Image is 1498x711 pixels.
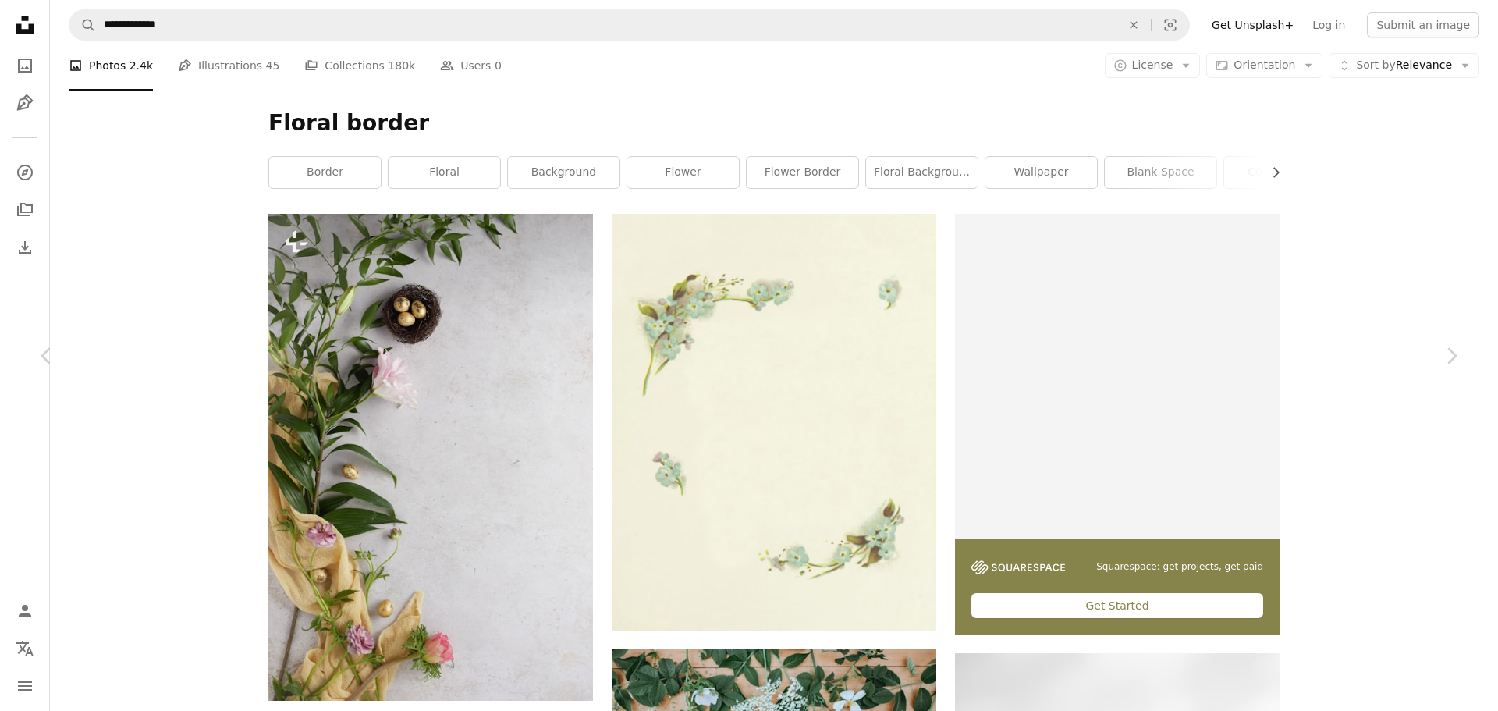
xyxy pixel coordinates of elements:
img: a vase filled with flowers next to a bird's nest [268,214,593,701]
a: Next [1404,281,1498,431]
a: Squarespace: get projects, get paidGet Started [955,214,1280,635]
button: Orientation [1206,53,1322,78]
span: License [1132,59,1173,71]
a: background [508,157,619,188]
a: Collections [9,194,41,226]
a: copy space [1224,157,1336,188]
button: Submit an image [1367,12,1479,37]
a: wallpaper [985,157,1097,188]
h1: Floral border [268,109,1280,137]
span: 180k [388,57,415,74]
a: Illustrations [9,87,41,119]
span: Orientation [1234,59,1295,71]
button: Sort byRelevance [1329,53,1479,78]
a: Get Unsplash+ [1202,12,1303,37]
span: Sort by [1356,59,1395,71]
form: Find visuals sitewide [69,9,1190,41]
a: a vase filled with flowers next to a bird's nest [268,450,593,464]
a: floral [389,157,500,188]
button: Language [9,633,41,664]
a: Users 0 [440,41,502,91]
a: flower border [747,157,858,188]
a: blank space [1105,157,1216,188]
button: Clear [1116,10,1151,40]
a: white flowers illustration [612,415,936,429]
span: Relevance [1356,58,1452,73]
button: scroll list to the right [1262,157,1280,188]
a: Explore [9,157,41,188]
div: Get Started [971,593,1263,618]
img: file-1747939142011-51e5cc87e3c9 [971,560,1065,574]
a: Log in / Sign up [9,595,41,627]
a: Photos [9,50,41,81]
a: floral background [866,157,978,188]
a: Download History [9,232,41,263]
button: Visual search [1152,10,1189,40]
span: 45 [266,57,280,74]
button: Search Unsplash [69,10,96,40]
a: Collections 180k [304,41,415,91]
span: 0 [495,57,502,74]
a: Illustrations 45 [178,41,279,91]
a: flower [627,157,739,188]
span: Squarespace: get projects, get paid [1096,560,1263,574]
a: Log in [1303,12,1354,37]
img: white flowers illustration [612,214,936,631]
a: border [269,157,381,188]
button: License [1105,53,1201,78]
button: Menu [9,670,41,702]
